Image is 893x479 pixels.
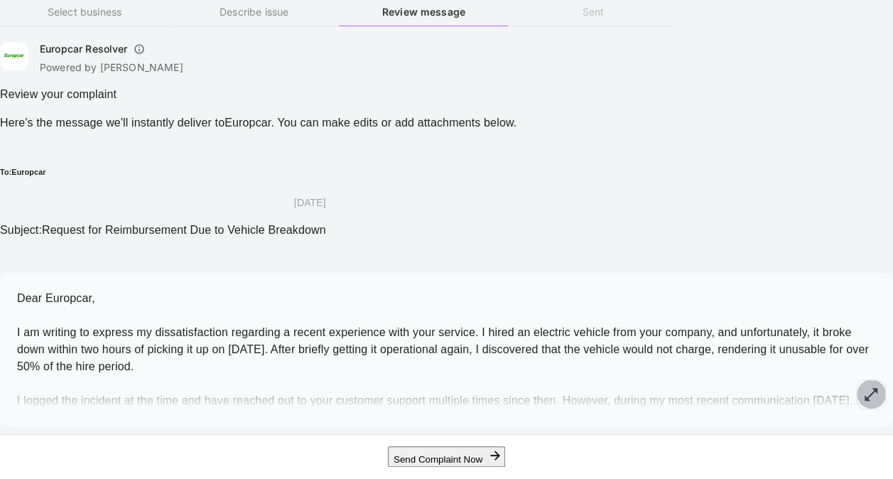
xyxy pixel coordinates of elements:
span: ... [853,394,862,407]
p: Powered by [PERSON_NAME] [40,60,183,75]
h6: Europcar Resolver [40,42,128,56]
button: Send Complaint Now [388,446,505,467]
h6: Review message [339,4,508,20]
span: Dear Europcar, I am writing to express my dissatisfaction regarding a recent experience with your... [17,292,869,407]
h6: Describe issue [170,4,339,20]
h6: Sent [509,4,678,20]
